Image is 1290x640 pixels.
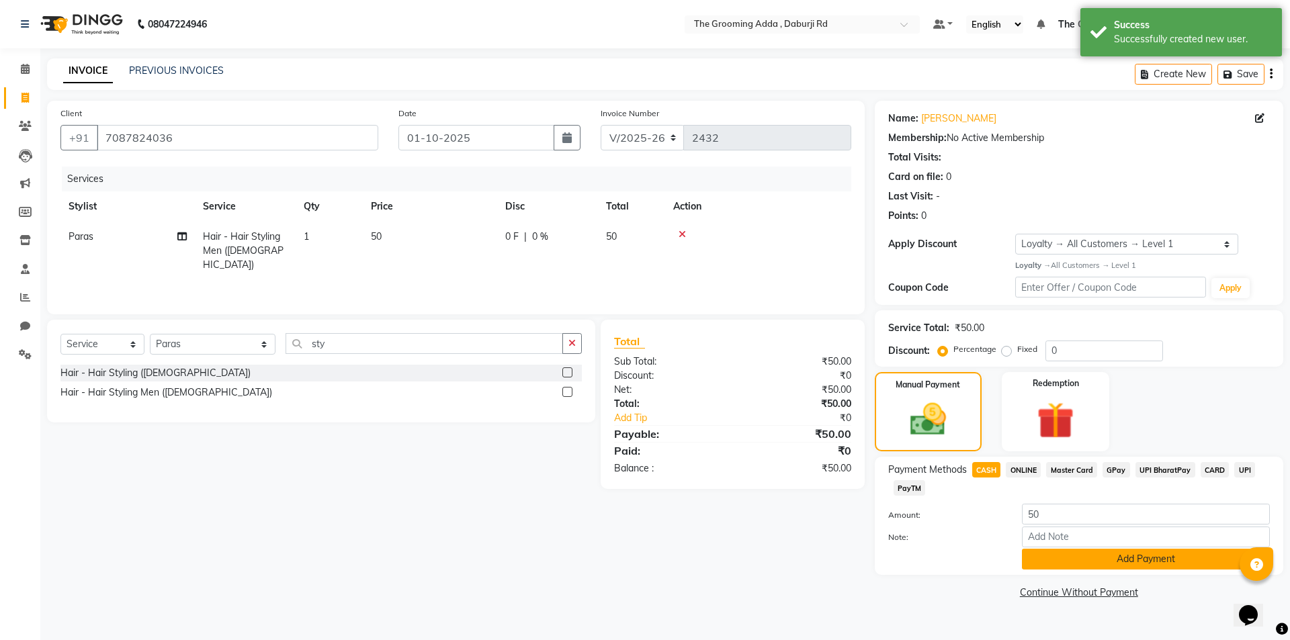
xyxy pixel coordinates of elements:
label: Client [60,107,82,120]
div: Sub Total: [604,355,732,369]
div: Total: [604,397,732,411]
span: PayTM [894,480,926,496]
div: ₹0 [732,369,861,383]
div: 0 [946,170,951,184]
div: Payable: [604,426,732,442]
div: Apply Discount [888,237,1015,251]
span: CASH [972,462,1001,477]
label: Invoice Number [601,107,659,120]
div: - [936,189,940,203]
div: Net: [604,383,732,397]
div: Balance : [604,461,732,475]
img: _gift.svg [1025,398,1086,444]
button: +91 [60,125,98,150]
div: ₹50.00 [955,321,984,335]
button: Create New [1135,64,1212,85]
div: Total Visits: [888,150,941,165]
button: Save [1217,64,1264,85]
div: ₹50.00 [732,355,861,369]
label: Fixed [1017,343,1037,355]
div: Services [62,167,861,191]
span: Payment Methods [888,463,967,477]
a: Continue Without Payment [877,586,1281,600]
a: [PERSON_NAME] [921,111,996,126]
label: Manual Payment [896,379,960,391]
div: Hair - Hair Styling ([DEMOGRAPHIC_DATA]) [60,366,251,380]
input: Add Note [1022,527,1270,547]
span: Master Card [1046,462,1097,477]
div: ₹50.00 [732,383,861,397]
span: ONLINE [1006,462,1041,477]
span: Total [614,334,645,349]
span: 50 [606,230,617,242]
span: 0 % [532,230,548,244]
th: Stylist [60,191,195,222]
span: 50 [371,230,382,242]
div: 0 [921,209,927,223]
label: Percentage [953,343,996,355]
div: Successfully created new user. [1114,32,1272,46]
button: Add Payment [1022,549,1270,569]
div: Discount: [604,369,732,383]
div: Membership: [888,131,947,145]
div: Discount: [888,344,930,358]
div: Name: [888,111,918,126]
span: | [524,230,527,244]
div: Points: [888,209,918,223]
iframe: chat widget [1234,586,1277,627]
span: 0 F [505,230,519,244]
input: Search or Scan [286,333,563,354]
span: UPI [1234,462,1255,477]
label: Redemption [1033,377,1079,390]
th: Action [665,191,851,222]
label: Date [398,107,417,120]
span: The Grooming [PERSON_NAME] Rd(Manager) [1058,17,1264,32]
th: Qty [296,191,363,222]
div: Service Total: [888,321,949,335]
div: Paid: [604,443,732,459]
th: Service [195,191,296,222]
label: Note: [878,531,1012,543]
span: Paras [69,230,93,242]
div: ₹50.00 [732,397,861,411]
div: Success [1114,18,1272,32]
label: Amount: [878,509,1012,521]
img: logo [34,5,126,43]
th: Disc [497,191,598,222]
span: UPI BharatPay [1135,462,1195,477]
button: Apply [1211,278,1250,298]
a: INVOICE [63,59,113,83]
span: Hair - Hair Styling Men ([DEMOGRAPHIC_DATA]) [203,230,284,271]
input: Enter Offer / Coupon Code [1015,277,1206,298]
th: Total [598,191,665,222]
input: Search by Name/Mobile/Email/Code [97,125,378,150]
th: Price [363,191,497,222]
div: ₹50.00 [732,461,861,475]
div: ₹0 [732,443,861,459]
span: 1 [304,230,309,242]
div: Hair - Hair Styling Men ([DEMOGRAPHIC_DATA]) [60,385,272,400]
div: Coupon Code [888,281,1015,295]
strong: Loyalty → [1015,261,1051,270]
b: 08047224946 [148,5,207,43]
span: GPay [1103,462,1130,477]
a: Add Tip [604,411,754,425]
a: PREVIOUS INVOICES [129,64,224,77]
div: All Customers → Level 1 [1015,260,1270,271]
div: Card on file: [888,170,943,184]
img: _cash.svg [899,399,957,440]
div: No Active Membership [888,131,1270,145]
div: Last Visit: [888,189,933,203]
div: ₹0 [754,411,861,425]
input: Amount [1022,504,1270,524]
div: ₹50.00 [732,426,861,442]
span: CARD [1201,462,1230,477]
